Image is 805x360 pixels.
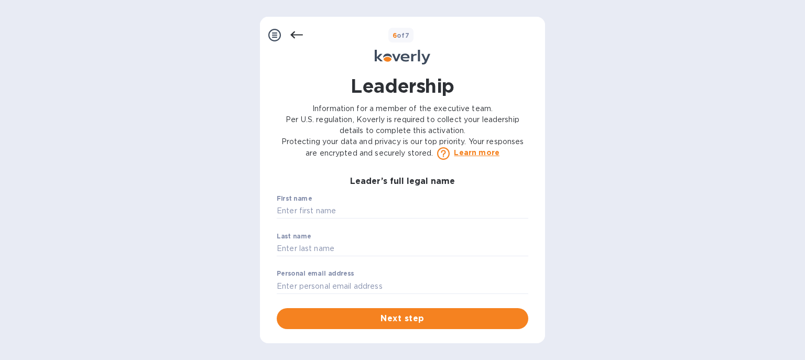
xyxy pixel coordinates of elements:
[277,233,311,239] label: Last name
[454,147,499,158] a: Learn more
[277,203,528,219] input: Enter first name
[277,308,528,329] button: Next step
[277,177,528,187] h3: Leader’s full legal name
[393,31,397,39] span: 6
[393,31,410,39] b: of 7
[277,195,312,202] label: First name
[285,312,520,325] span: Next step
[351,73,454,99] h1: Leadership
[277,271,354,277] label: Personal email address
[277,103,528,160] p: Information for a member of the executive team. Per U.S. regulation, Koverly is required to colle...
[277,241,528,257] input: Enter last name
[277,278,528,294] input: Enter personal email address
